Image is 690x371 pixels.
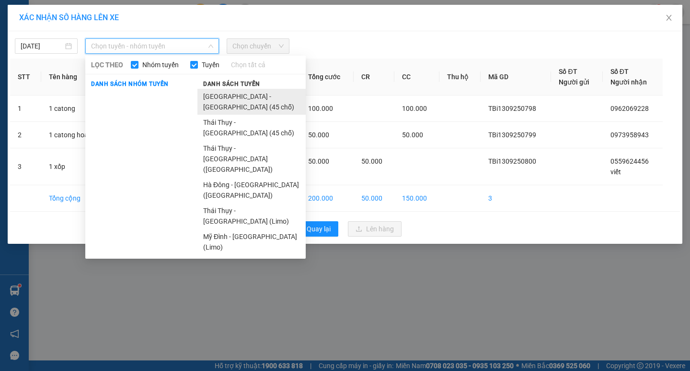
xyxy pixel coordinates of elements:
[361,157,382,165] span: 50.000
[197,203,306,229] li: Thái Thụy - [GEOGRAPHIC_DATA] (Limo)
[208,43,214,49] span: down
[28,35,117,60] span: VP [PERSON_NAME] -
[91,60,123,70] span: LỌC THEO
[28,35,117,60] span: 14 [PERSON_NAME], [PERSON_NAME]
[610,131,649,139] span: 0973958943
[41,122,102,148] td: 1 catong hoa
[488,105,536,112] span: TBi1309250798
[41,96,102,122] td: 1 catong
[10,148,41,185] td: 3
[41,59,102,96] th: Tên hàng
[354,59,394,96] th: CR
[610,78,647,86] span: Người nhận
[48,65,91,73] span: 0559624456
[197,115,306,141] li: Thái Thụy - [GEOGRAPHIC_DATA] (45 chỗ)
[308,157,329,165] span: 50.000
[402,131,423,139] span: 50.000
[481,59,552,96] th: Mã GD
[197,89,306,115] li: [GEOGRAPHIC_DATA] - [GEOGRAPHIC_DATA] (45 chỗ)
[307,224,331,234] span: Quay lại
[138,60,183,70] span: Nhóm tuyến
[10,59,41,96] th: STT
[198,60,223,70] span: Tuyến
[394,185,439,212] td: 150.000
[197,80,266,88] span: Danh sách tuyến
[197,177,306,203] li: Hà Đông - [GEOGRAPHIC_DATA] ([GEOGRAPHIC_DATA])
[41,148,102,185] td: 1 xốp
[610,68,629,75] span: Số ĐT
[232,39,284,53] span: Chọn chuyến
[288,221,338,237] button: rollbackQuay lại
[488,131,536,139] span: TBi1309250799
[28,24,30,33] span: -
[665,14,673,22] span: close
[85,80,174,88] span: Danh sách nhóm tuyến
[488,157,536,165] span: TBi1309250800
[348,221,402,237] button: uploadLên hàng
[21,41,63,51] input: 13/09/2025
[10,96,41,122] td: 1
[354,185,394,212] td: 50.000
[10,122,41,148] td: 2
[308,105,333,112] span: 100.000
[655,5,682,32] button: Close
[402,105,427,112] span: 100.000
[197,141,306,177] li: Thái Thụy - [GEOGRAPHIC_DATA] ([GEOGRAPHIC_DATA])
[610,168,621,176] span: viết
[300,185,354,212] td: 200.000
[439,59,481,96] th: Thu hộ
[56,14,88,21] strong: HOTLINE :
[7,39,17,46] span: Gửi
[30,65,91,73] span: viết -
[559,78,589,86] span: Người gửi
[21,5,124,12] strong: CÔNG TY VẬN TẢI ĐỨC TRƯỞNG
[610,157,649,165] span: 0559624456
[394,59,439,96] th: CC
[231,60,265,70] a: Chọn tất cả
[559,68,577,75] span: Số ĐT
[19,13,119,22] span: XÁC NHẬN SỐ HÀNG LÊN XE
[197,229,306,255] li: Mỹ Đình - [GEOGRAPHIC_DATA] (Limo)
[308,131,329,139] span: 50.000
[300,59,354,96] th: Tổng cước
[41,185,102,212] td: Tổng cộng
[481,185,552,212] td: 3
[91,39,213,53] span: Chọn tuyến - nhóm tuyến
[610,105,649,112] span: 0962069228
